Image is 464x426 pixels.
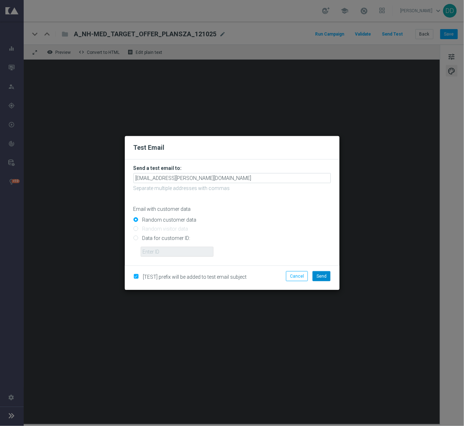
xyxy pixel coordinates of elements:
[317,274,327,279] span: Send
[313,271,331,281] button: Send
[141,247,214,257] input: Enter ID
[286,271,308,281] button: Cancel
[133,206,331,212] p: Email with customer data
[133,143,331,152] h2: Test Email
[143,274,247,280] span: [TEST] prefix will be added to test email subject
[141,217,197,223] label: Random customer data
[133,165,331,171] h3: Send a test email to:
[133,185,331,191] p: Separate multiple addresses with commas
